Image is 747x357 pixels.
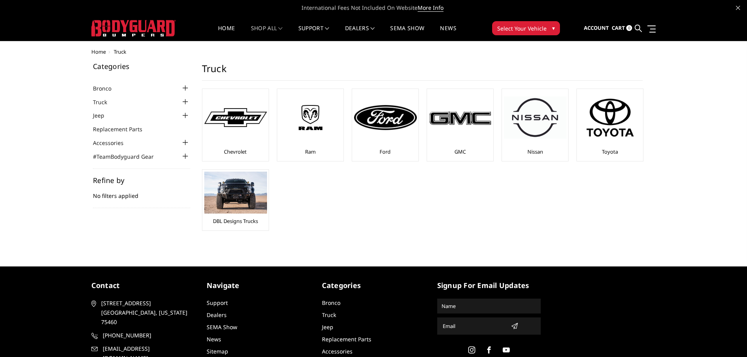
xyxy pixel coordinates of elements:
span: Select Your Vehicle [497,24,547,33]
span: Cart [612,24,625,31]
a: Ford [380,148,391,155]
a: Dealers [345,25,375,41]
a: [PHONE_NUMBER] [91,331,195,340]
a: Ram [305,148,316,155]
h5: Categories [93,63,190,70]
a: News [207,335,221,343]
a: SEMA Show [390,25,424,41]
a: Truck [93,98,117,106]
a: Jeep [322,323,333,331]
a: Nissan [527,148,543,155]
span: [PHONE_NUMBER] [103,331,194,340]
a: SEMA Show [207,323,237,331]
a: Account [584,18,609,39]
h5: contact [91,280,195,291]
h5: Refine by [93,177,190,184]
span: [STREET_ADDRESS] [GEOGRAPHIC_DATA], [US_STATE] 75460 [101,299,192,327]
h5: Categories [322,280,425,291]
span: Truck [114,48,126,55]
a: Support [207,299,228,306]
h5: Navigate [207,280,310,291]
a: Accessories [93,139,133,147]
a: Cart 0 [612,18,632,39]
a: Replacement Parts [322,335,371,343]
a: Dealers [207,311,227,319]
h5: signup for email updates [437,280,541,291]
a: shop all [251,25,283,41]
a: Home [218,25,235,41]
a: Chevrolet [224,148,247,155]
a: Toyota [602,148,618,155]
span: 0 [626,25,632,31]
a: Jeep [93,111,114,120]
a: Accessories [322,348,353,355]
span: ▾ [552,24,555,32]
a: Support [298,25,329,41]
a: DBL Designs Trucks [213,217,258,225]
a: Replacement Parts [93,125,152,133]
h1: Truck [202,63,643,81]
button: Select Your Vehicle [492,21,560,35]
img: BODYGUARD BUMPERS [91,20,176,36]
a: Bronco [322,299,340,306]
a: Home [91,48,106,55]
input: Email [440,320,508,332]
a: News [440,25,456,41]
input: Name [438,300,540,312]
span: Account [584,24,609,31]
a: Truck [322,311,336,319]
a: Bronco [93,84,121,92]
a: More Info [418,4,443,12]
a: Sitemap [207,348,228,355]
a: GMC [454,148,466,155]
a: #TeamBodyguard Gear [93,152,164,161]
div: No filters applied [93,177,190,208]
